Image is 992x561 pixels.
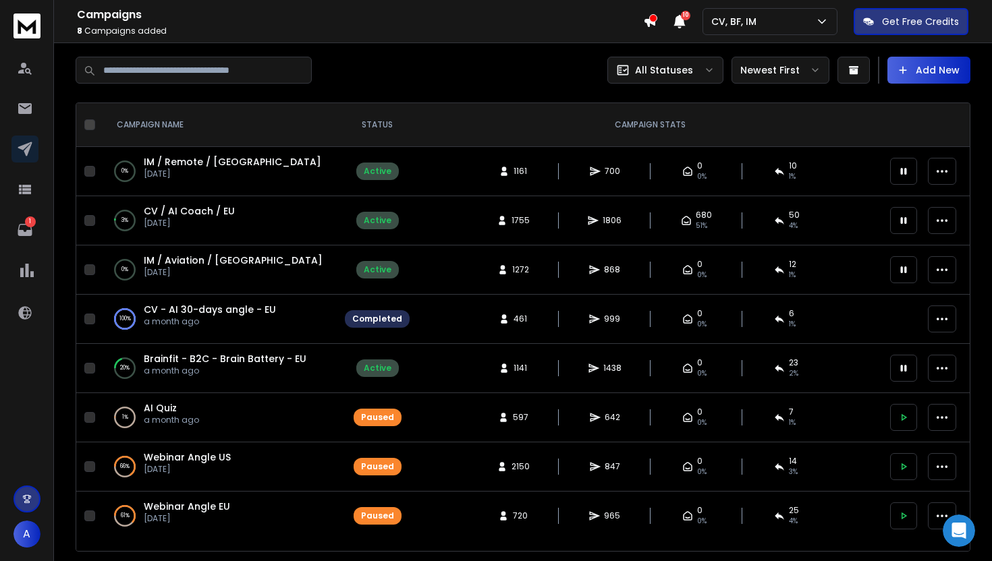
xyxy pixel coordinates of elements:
span: 0% [697,467,707,477]
p: [DATE] [144,464,231,475]
button: A [13,521,40,548]
td: 0%IM / Aviation / [GEOGRAPHIC_DATA][DATE] [101,245,337,295]
span: CV - AI 30-days angle - EU [144,303,276,316]
p: a month ago [144,415,199,425]
th: CAMPAIGN STATS [418,103,882,147]
a: CV / AI Coach / EU [144,204,235,218]
button: Home [236,5,261,31]
th: CAMPAIGN NAME [101,103,337,147]
span: 1141 [514,363,527,374]
span: 0% [697,417,707,428]
button: Gif picker [43,442,53,452]
h1: Box [65,7,85,17]
div: Rohan says… [11,127,259,198]
span: 0% [697,171,707,182]
img: Profile image for Box [38,7,60,29]
td: 0%IM / Remote / [GEOGRAPHIC_DATA][DATE] [101,147,337,196]
span: 1 % [789,319,796,330]
span: 0 [697,357,702,368]
span: 23 [789,357,798,368]
p: 1 [25,216,36,227]
th: STATUS [337,103,418,147]
img: logo [13,13,40,38]
span: 2150 [512,461,530,472]
p: CV, BF, IM [711,15,762,28]
span: 25 [789,505,799,516]
span: 0% [697,319,707,330]
div: Active [364,264,391,275]
span: 0 [697,308,702,319]
span: 1806 [603,215,622,226]
span: 14 [789,456,797,467]
span: 965 [604,510,620,521]
span: 1 % [789,417,796,428]
p: a month ago [144,316,276,327]
p: All Statuses [635,63,693,77]
div: Active [364,363,391,374]
span: 642 [605,412,620,423]
td: 1%AI Quiza month ago [101,393,337,442]
p: The team can also help [65,17,168,30]
p: [DATE] [144,218,235,229]
span: Webinar Angle US [144,450,231,464]
span: 51 % [696,220,707,231]
div: btw [231,95,248,109]
div: Active [364,215,391,226]
span: 0 [697,505,702,516]
div: CE Revenue workspace tw [113,56,259,86]
span: 1161 [514,166,527,177]
p: 0 % [121,263,128,276]
div: Paused [361,461,394,472]
button: Send a message… [231,436,253,458]
h1: Campaigns [77,7,643,23]
span: 3 % [789,467,798,477]
div: Hey [PERSON_NAME], ​ ​Thanks for sharing this - looking into this and getting back to you [22,136,211,188]
div: Completed [352,314,402,324]
span: 2 % [789,368,798,379]
a: IM / Aviation / [GEOGRAPHIC_DATA] [144,254,323,267]
span: 0 [697,407,702,417]
p: [DATE] [144,267,323,278]
td: 3%CV / AI Coach / EU[DATE] [101,196,337,245]
p: 66 % [120,460,130,473]
span: 720 [513,510,528,521]
span: 4 % [789,516,798,527]
span: 1 % [789,270,796,280]
span: 6 [789,308,794,319]
span: 847 [605,461,620,472]
span: 0% [697,270,707,280]
div: Hey [PERSON_NAME],​​Thanks for sharing this - looking into this and getting back to you [11,127,221,196]
span: 680 [696,210,712,220]
div: Paused [361,412,394,423]
p: 20 % [120,361,130,375]
p: a month ago [144,365,306,376]
button: Get Free Credits [854,8,968,35]
div: Active [364,166,391,177]
span: 0 [697,259,702,270]
button: Upload attachment [64,442,75,452]
p: Get Free Credits [882,15,959,28]
a: IM / Remote / [GEOGRAPHIC_DATA] [144,155,321,169]
span: 12 [789,259,796,270]
p: 0 % [121,165,128,178]
span: 4 % [789,220,798,231]
a: Brainfit - B2C - Brain Battery - EU [144,352,306,365]
a: 1 [11,216,38,243]
button: Emoji picker [21,442,32,452]
button: Add New [887,57,970,84]
a: Webinar Angle EU [144,500,230,513]
div: Antonio says… [11,56,259,87]
div: Such disconnects are most often temporary. Once the network issue is resolved, the account reconn... [22,312,211,417]
div: Hey [PERSON_NAME], I just checked and this isn't something to be worried about. This error genera... [22,206,211,312]
div: CE Revenue workspace tw [123,64,248,78]
span: 1272 [512,264,529,275]
td: 20%Brainfit - B2C - Brain Battery - EUa month ago [101,344,337,393]
div: Rohan says… [11,198,259,455]
div: btw [220,87,259,117]
span: 0% [697,368,707,379]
